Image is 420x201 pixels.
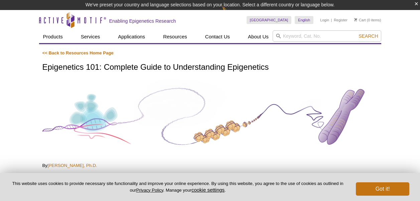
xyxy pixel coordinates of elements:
h1: Epigenetics 101: Complete Guide to Understanding Epigenetics [42,63,378,72]
a: [GEOGRAPHIC_DATA] [247,16,292,24]
a: Cart [354,18,366,22]
input: Keyword, Cat. No. [273,30,381,42]
img: Complete Guide to Understanding Epigenetics [42,79,378,155]
a: Products [39,30,67,43]
a: Applications [114,30,149,43]
a: Privacy Policy [136,188,163,193]
a: [PERSON_NAME], Ph.D. [47,163,97,168]
h2: Enabling Epigenetics Research [109,18,176,24]
li: (0 items) [354,16,381,24]
a: Services [77,30,104,43]
button: Got it! [356,182,409,196]
a: << Back to Resources Home Page [42,50,114,55]
a: Contact Us [201,30,234,43]
img: Your Cart [354,18,357,21]
p: By [42,163,378,169]
a: About Us [244,30,273,43]
a: English [295,16,313,24]
p: This website uses cookies to provide necessary site functionality and improve your online experie... [11,181,345,193]
li: | [331,16,332,24]
button: cookie settings [191,187,225,193]
span: Search [359,33,378,39]
a: Register [334,18,347,22]
button: Search [357,33,380,39]
a: Resources [159,30,191,43]
a: Login [320,18,329,22]
img: Change Here [222,5,240,21]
